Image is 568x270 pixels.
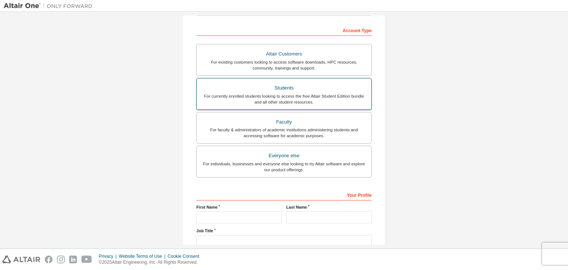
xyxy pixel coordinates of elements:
div: For individuals, businesses and everyone else looking to try Altair software and explore our prod... [201,161,367,173]
div: Everyone else [201,151,367,161]
div: Your Profile [196,189,372,200]
div: Account Type [196,24,372,36]
div: Website Terms of Use [119,253,168,259]
div: For faculty & administrators of academic institutions administering students and accessing softwa... [201,127,367,139]
div: For existing customers looking to access software downloads, HPC resources, community, trainings ... [201,59,367,71]
img: instagram.svg [57,256,65,263]
div: Privacy [99,253,119,259]
div: Faculty [201,117,367,127]
img: Altair One [4,2,96,10]
p: © 2025 Altair Engineering, Inc. All Rights Reserved. [99,259,204,266]
label: Job Title [196,228,372,234]
img: linkedin.svg [69,256,77,263]
img: youtube.svg [81,256,92,263]
img: facebook.svg [45,256,53,263]
div: Altair Customers [201,49,367,59]
div: For currently enrolled students looking to access the free Altair Student Edition bundle and all ... [201,93,367,105]
div: Students [201,83,367,93]
label: Last Name [286,204,372,210]
label: First Name [196,204,282,210]
img: altair_logo.svg [2,256,40,263]
div: Cookie Consent [168,253,203,259]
